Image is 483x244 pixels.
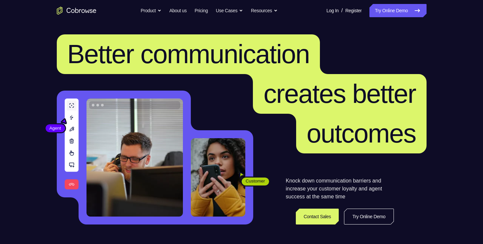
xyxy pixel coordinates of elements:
p: Knock down communication barriers and increase your customer loyalty and agent success at the sam... [286,177,394,201]
button: Resources [251,4,278,17]
a: Go to the home page [57,7,96,15]
span: / [341,7,343,15]
span: creates better [263,79,416,108]
span: Better communication [67,39,310,69]
a: About us [169,4,187,17]
a: Try Online Demo [344,209,394,224]
a: Pricing [194,4,208,17]
img: A customer support agent talking on the phone [86,99,183,217]
a: Contact Sales [296,209,339,224]
img: A customer holding their phone [191,138,245,217]
button: Product [141,4,161,17]
span: outcomes [307,119,416,148]
a: Register [345,4,362,17]
a: Try Online Demo [369,4,426,17]
button: Use Cases [216,4,243,17]
a: Log In [327,4,339,17]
